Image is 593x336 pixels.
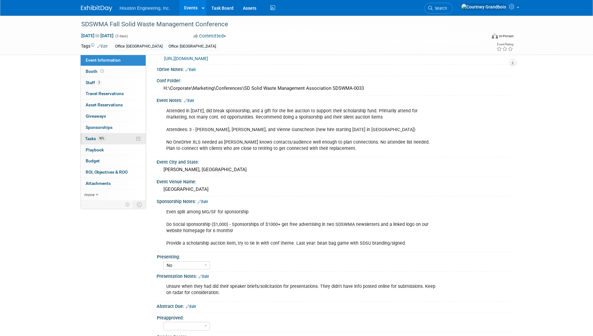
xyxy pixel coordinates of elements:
div: Event Venue Name: [157,177,512,185]
span: Tasks [85,136,106,141]
span: Playbook [86,147,104,152]
span: Event Information [86,58,121,63]
div: Event Rating [496,43,513,46]
a: Playbook [81,145,146,155]
span: Attachments [86,181,111,186]
div: Office: [GEOGRAPHIC_DATA] [113,43,164,50]
span: Travel Reservations [86,91,124,96]
a: Tasks90% [81,133,146,144]
div: Office: [GEOGRAPHIC_DATA] [167,43,218,50]
span: Booth [86,69,105,74]
span: (3 days) [115,34,128,38]
div: SDSWMA Fall Solid Waste Management Conference [79,19,477,30]
a: Edit [97,44,108,48]
button: Committed [191,33,229,39]
span: Search [433,6,447,11]
div: In-Person [499,34,514,38]
span: ROI, Objectives & ROO [86,170,128,175]
div: Sponsorship Notes: [157,197,512,205]
a: Search [424,3,453,14]
span: to [94,33,100,38]
a: Staff3 [81,77,146,88]
a: [URL][DOMAIN_NAME] [164,56,208,61]
span: Asset Reservations [86,102,123,107]
a: Edit [185,68,196,72]
a: Event Information [81,55,146,66]
div: [GEOGRAPHIC_DATA] [161,185,508,194]
span: Budget [86,158,100,163]
span: Houston Engineering, Inc. [120,6,170,11]
span: 90% [98,136,106,141]
img: ExhibitDay [81,5,112,12]
div: Preapproved: [157,313,510,321]
a: Budget [81,155,146,166]
div: Unsure when they had did their speaker briefs/solicitation for presentations. They didn't have in... [162,280,444,299]
a: Attachments [81,178,146,189]
span: [DATE] [DATE] [81,33,114,38]
a: ROI, Objectives & ROO [81,167,146,178]
a: Edit [198,200,208,204]
a: Giveaways [81,111,146,122]
div: Event City and State: [157,157,512,165]
span: more [84,192,94,197]
span: Staff [86,80,101,85]
a: Booth [81,66,146,77]
span: Sponsorships [86,125,113,130]
td: Tags [81,43,108,50]
a: Travel Reservations [81,88,146,99]
div: Even split among MG/SF for sponsorship Do Social sponsorship ($1,000) - Sponsorships of $1000+ ge... [162,206,444,250]
span: Booth not reserved yet [99,69,105,74]
div: [PERSON_NAME], [GEOGRAPHIC_DATA] [161,165,508,175]
a: Edit [199,274,209,279]
div: Presenting: [157,252,510,260]
span: Giveaways [86,114,106,119]
div: Event Notes: [157,96,512,104]
a: Edit [184,99,194,103]
td: Personalize Event Tab Strip [122,201,133,209]
div: 1Drive Notes: [157,65,512,73]
span: 3 [97,80,101,85]
a: Asset Reservations [81,99,146,110]
div: Presentation Notes: [157,272,512,280]
div: H:\Corporate\Marketing\Conferences\SD Solid Waste Management Association SDSWMA-0033 [161,84,508,93]
div: Abstract Due: [157,302,512,310]
img: Courtney Grandbois [461,3,506,10]
td: Toggle Event Tabs [133,201,146,209]
div: Conf Folder: [157,76,512,84]
div: Attended in [DATE], did break sponsorship, and a gift for the live auction to support their schol... [162,105,444,155]
a: more [81,189,146,200]
a: Sponsorships [81,122,146,133]
div: Event Format [450,33,514,42]
img: Format-Inperson.png [492,33,498,38]
a: Edit [186,304,196,309]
